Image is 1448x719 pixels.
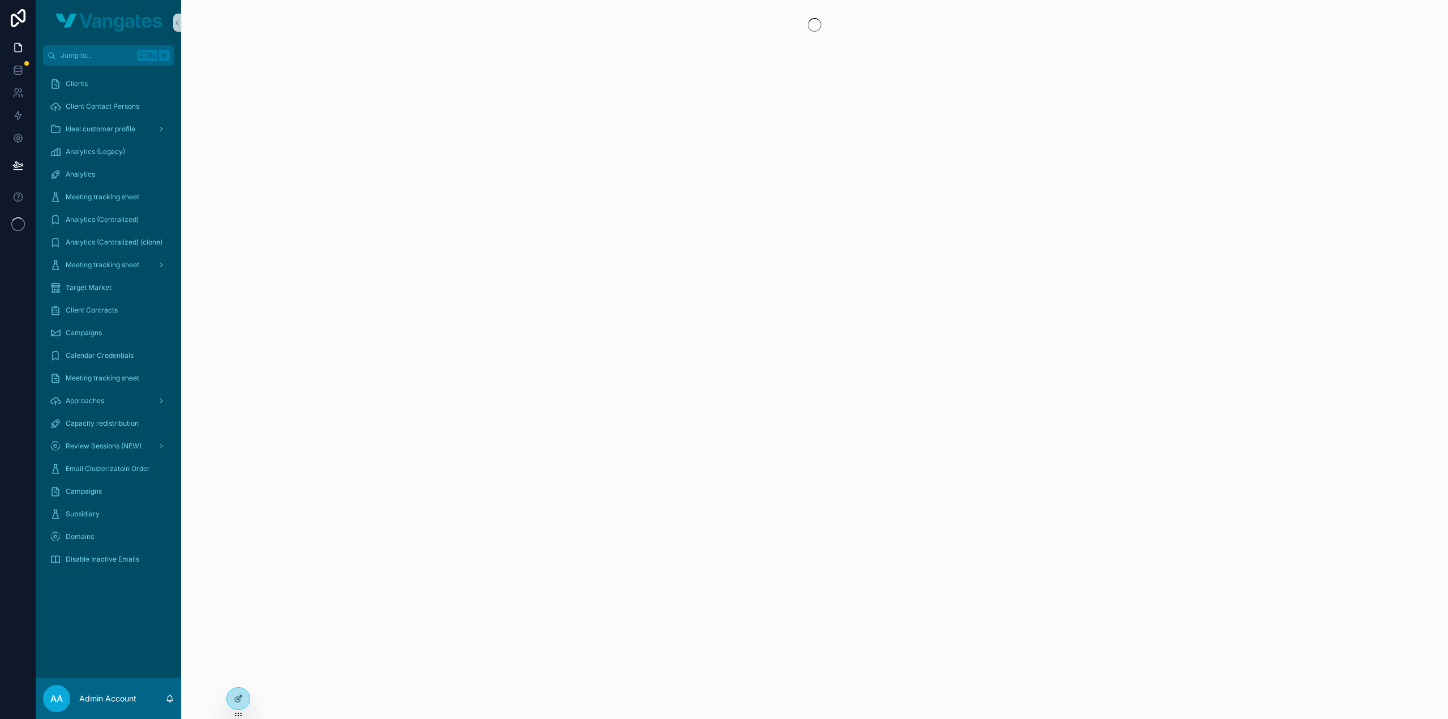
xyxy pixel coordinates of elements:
[43,255,174,275] a: Meeting tracking sheet
[55,14,162,32] img: App logo
[137,50,157,61] span: Ctrl
[43,391,174,411] a: Approaches
[43,345,174,366] a: Calendar Credentials
[66,510,100,519] span: Subsidiary
[66,283,112,292] span: Target Market
[43,74,174,94] a: Clients
[36,66,181,584] div: scrollable content
[43,187,174,207] a: Meeting tracking sheet
[160,51,169,60] span: K
[43,209,174,230] a: Analytics (Centralized)
[43,368,174,388] a: Meeting tracking sheet
[43,481,174,502] a: Campaigns
[43,232,174,252] a: Analytics (Centralized) (clone)
[66,215,139,224] span: Analytics (Centralized)
[43,119,174,139] a: Ideal customer profile
[43,96,174,117] a: Client Contact Persons
[66,487,102,496] span: Campaigns
[66,328,102,337] span: Campaigns
[66,79,88,88] span: Clients
[43,323,174,343] a: Campaigns
[43,300,174,320] a: Client Contracts
[43,549,174,570] a: Disable Inactive Emails
[66,374,139,383] span: Meeting tracking sheet
[66,464,150,473] span: Email Clusterizatoin Order
[66,147,125,156] span: Analytics (Legacy)
[66,442,142,451] span: Review Sessions (NEW)
[79,693,136,704] p: Admin Account
[66,238,162,247] span: Analytics (Centralized) (clone)
[43,277,174,298] a: Target Market
[66,306,118,315] span: Client Contracts
[66,102,139,111] span: Client Contact Persons
[66,396,104,405] span: Approaches
[66,192,139,202] span: Meeting tracking sheet
[66,170,95,179] span: Analytics
[66,532,94,541] span: Domains
[43,164,174,185] a: Analytics
[43,527,174,547] a: Domains
[43,45,174,66] button: Jump to...CtrlK
[66,260,139,269] span: Meeting tracking sheet
[43,413,174,434] a: Capacity redistribution
[66,351,134,360] span: Calendar Credentials
[43,459,174,479] a: Email Clusterizatoin Order
[50,692,63,705] span: AA
[66,419,139,428] span: Capacity redistribution
[66,125,135,134] span: Ideal customer profile
[43,504,174,524] a: Subsidiary
[66,555,139,564] span: Disable Inactive Emails
[43,142,174,162] a: Analytics (Legacy)
[43,436,174,456] a: Review Sessions (NEW)
[61,51,132,60] span: Jump to...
